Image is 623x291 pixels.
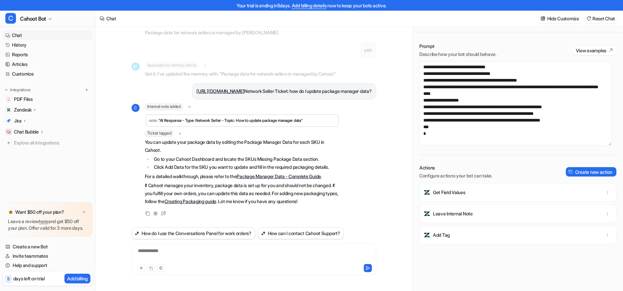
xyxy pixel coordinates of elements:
a: Explore all integrations [3,138,93,147]
p: Jira [14,118,22,124]
a: Customize [3,69,93,79]
img: explore all integrations [5,140,12,146]
img: Zendesk [7,108,11,112]
img: Chat Bubble [7,130,11,134]
span: C [132,104,140,112]
span: note : [149,118,158,123]
p: Got it. I've updated the memory with: "Package data for network sellers is managed by Cahoot." [145,70,336,78]
span: Internal note added [145,104,183,110]
img: Leave Internal Note icon [424,210,430,217]
a: Creating Packaging guide [164,198,216,204]
img: star [8,209,13,215]
button: How can I contact Cahoot Support? [258,227,344,239]
span: Ticket tagged [145,130,174,137]
button: Add billing [64,274,90,283]
p: Get Field Values [433,189,466,196]
p: Zendesk [14,107,32,113]
img: create-action-icon.svg [569,169,573,174]
span: Cahoot Bot [20,14,46,23]
img: menu_add.svg [84,88,89,92]
button: Hide Customize [539,14,582,23]
p: Add Tag [433,232,450,238]
p: Chat Bubble [14,129,39,135]
p: Package data for network sellers is managed by [PERSON_NAME]. [145,29,279,37]
p: yes [364,46,371,54]
img: Add Tag icon [424,232,430,238]
a: here [39,218,48,224]
span: PDF Files [14,96,33,103]
button: View examples [572,46,616,55]
p: If Cahoot manages your inventory, package data is set up for you and should not be changed. If yo... [145,181,339,205]
p: Integrations [10,87,31,93]
img: customize [541,16,545,21]
button: Reset Chat [584,14,618,23]
a: PDF FilesPDF Files [3,95,93,104]
a: [URL][DOMAIN_NAME] [196,88,244,94]
div: Chat [106,15,116,22]
span: C [5,13,16,24]
a: Articles [3,60,93,69]
p: Network Seller Ticket: how do I update package manager data? [196,87,371,95]
a: Help and support [3,261,93,270]
p: Leave a review and get $50 off your plan. Offer valid for 3 more days. [8,218,87,231]
p: days left on trial [13,275,45,282]
img: Jira [7,119,11,123]
img: PDF Files [7,97,11,101]
a: Add billing details [292,3,327,8]
p: Actions [419,164,492,171]
button: Integrations [3,87,33,93]
img: expand menu [4,88,9,92]
p: Add billing [67,275,88,282]
p: Prompt [419,43,496,50]
p: Leave Internal Note [433,210,473,217]
a: Create a new Bot [3,242,93,251]
a: Invite teammates [3,251,93,261]
a: Reports [3,50,93,59]
a: Package Manager Data - Complete Guide [237,173,321,179]
p: Hide Customize [547,15,579,22]
img: x [82,210,86,214]
li: Click Add Data for the SKU you want to update and fill in the required packaging details. [152,163,339,171]
li: Go to your Cahoot Dashboard and locate the SKUs Missing Package Data section. [152,155,339,163]
button: How do I use the Conversations Panel for work orders? [132,227,255,239]
span: "AI Response - Type: Network Seller - Topic: How to update package manager data" [158,118,303,123]
p: Want $50 off your plan? [15,209,64,215]
p: Configure actions your bot can take. [419,172,492,179]
img: Get Field Values icon [424,189,430,196]
p: You can update your package data by editing the Package Manager Data for each SKU in Cahoot. [145,138,339,154]
button: Create new action [566,167,616,176]
span: Explore all integrations [14,138,90,148]
a: Chat [3,31,93,40]
img: reset [586,16,591,21]
p: 5 [7,276,10,282]
p: Describe how your bot should behave. [419,51,496,58]
p: For a detailed walkthrough, please refer to the . [145,172,339,180]
span: Appended to memory article [145,62,199,69]
a: History [3,40,93,50]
